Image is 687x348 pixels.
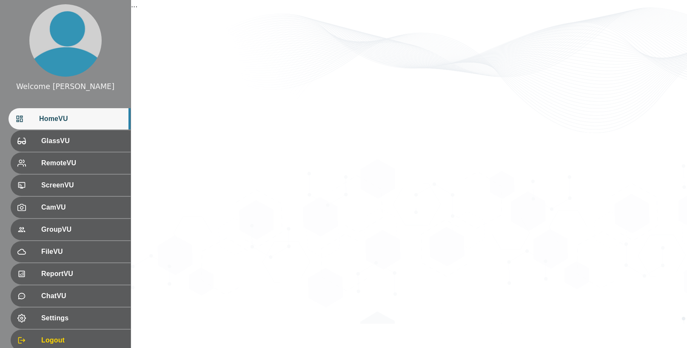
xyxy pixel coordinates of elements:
div: HomeVU [9,108,131,129]
div: GroupVU [11,219,131,240]
div: FileVU [11,241,131,262]
span: RemoteVU [41,158,124,168]
span: HomeVU [39,114,124,124]
div: RemoteVU [11,152,131,174]
span: ScreenVU [41,180,124,190]
img: profile.png [29,4,102,77]
span: FileVU [41,247,124,257]
span: ChatVU [41,291,124,301]
span: GlassVU [41,136,124,146]
span: Logout [41,335,124,345]
div: GlassVU [11,130,131,152]
div: Welcome [PERSON_NAME] [16,81,114,92]
div: ScreenVU [11,175,131,196]
span: Settings [41,313,124,323]
span: ReportVU [41,269,124,279]
span: GroupVU [41,224,124,235]
span: CamVU [41,202,124,213]
div: Settings [11,308,131,329]
div: ChatVU [11,285,131,307]
div: ReportVU [11,263,131,285]
div: CamVU [11,197,131,218]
